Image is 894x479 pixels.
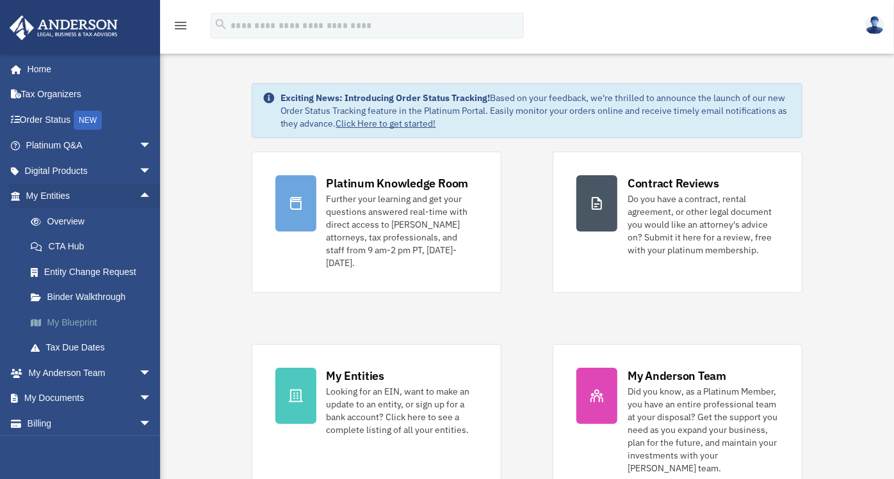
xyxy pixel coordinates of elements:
a: Platinum Q&Aarrow_drop_down [9,133,171,159]
a: Tax Due Dates [18,335,171,361]
a: My Anderson Teamarrow_drop_down [9,360,171,386]
div: My Anderson Team [628,368,726,384]
a: Order StatusNEW [9,107,171,133]
a: Overview [18,208,171,234]
span: arrow_drop_down [139,360,165,386]
a: Billingarrow_drop_down [9,411,171,436]
span: arrow_drop_down [139,158,165,184]
a: Digital Productsarrow_drop_down [9,158,171,184]
span: arrow_drop_down [139,411,165,437]
a: Binder Walkthrough [18,285,171,310]
a: Click Here to get started! [336,118,436,129]
a: menu [173,22,188,33]
a: My Blueprint [18,310,171,335]
img: Anderson Advisors Platinum Portal [6,15,122,40]
div: Do you have a contract, rental agreement, or other legal document you would like an attorney's ad... [628,192,779,256]
a: CTA Hub [18,234,171,260]
i: search [214,17,228,31]
div: My Entities [327,368,384,384]
span: arrow_drop_up [139,184,165,210]
img: User Pic [865,16,884,35]
div: Platinum Knowledge Room [327,175,469,191]
span: arrow_drop_down [139,386,165,412]
i: menu [173,18,188,33]
div: Looking for an EIN, want to make an update to an entity, or sign up for a bank account? Click her... [327,385,478,436]
a: Video Training [9,436,171,462]
div: Contract Reviews [628,175,719,191]
a: Contract Reviews Do you have a contract, rental agreement, or other legal document you would like... [553,152,802,293]
div: Further your learning and get your questions answered real-time with direct access to [PERSON_NAM... [327,192,478,269]
a: My Entitiesarrow_drop_up [9,184,171,209]
div: NEW [74,111,102,130]
strong: Exciting News: Introducing Order Status Tracking! [280,92,491,104]
div: Did you know, as a Platinum Member, you have an entire professional team at your disposal? Get th... [628,385,779,475]
a: Entity Change Request [18,259,171,285]
a: My Documentsarrow_drop_down [9,386,171,411]
div: Based on your feedback, we're thrilled to announce the launch of our new Order Status Tracking fe... [280,91,792,130]
span: arrow_drop_down [139,133,165,159]
a: Tax Organizers [9,82,171,107]
a: Platinum Knowledge Room Further your learning and get your questions answered real-time with dire... [252,152,501,293]
a: Home [9,56,165,82]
